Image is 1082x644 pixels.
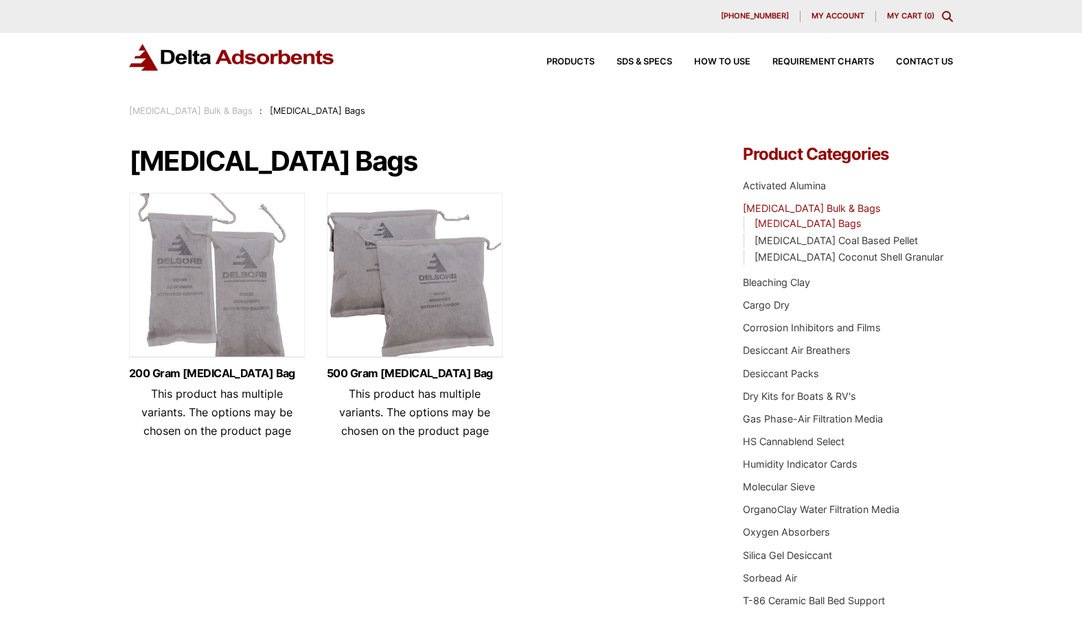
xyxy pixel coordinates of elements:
[260,106,262,116] span: :
[129,368,305,379] a: 200 Gram [MEDICAL_DATA] Bag
[755,217,862,229] a: [MEDICAL_DATA] Bags
[772,58,874,67] span: Requirement Charts
[743,458,857,470] a: Humidity Indicator Cards
[617,58,672,67] span: SDS & SPECS
[743,390,856,402] a: Dry Kits for Boats & RV's
[942,11,953,22] div: Toggle Modal Content
[887,11,934,21] a: My Cart (0)
[595,58,672,67] a: SDS & SPECS
[743,549,832,561] a: Silica Gel Desiccant
[755,251,943,263] a: [MEDICAL_DATA] Coconut Shell Granular
[710,11,801,22] a: [PHONE_NUMBER]
[743,322,881,333] a: Corrosion Inhibitors and Films
[743,202,881,214] a: [MEDICAL_DATA] Bulk & Bags
[546,58,595,67] span: Products
[743,146,953,163] h4: Product Categories
[874,58,953,67] a: Contact Us
[743,503,899,515] a: OrganoClay Water Filtration Media
[129,146,702,176] h1: [MEDICAL_DATA] Bags
[750,58,874,67] a: Requirement Charts
[672,58,750,67] a: How to Use
[743,526,830,538] a: Oxygen Absorbers
[743,436,844,447] a: HS Cannablend Select
[811,12,864,20] span: My account
[129,44,335,71] img: Delta Adsorbents
[694,58,750,67] span: How to Use
[755,235,918,246] a: [MEDICAL_DATA] Coal Based Pellet
[129,106,253,116] a: [MEDICAL_DATA] Bulk & Bags
[743,413,883,425] a: Gas Phase-Air Filtration Media
[327,368,503,379] a: 500 Gram [MEDICAL_DATA] Bag
[339,387,490,438] span: This product has multiple variants. The options may be chosen on the product page
[743,299,790,311] a: Cargo Dry
[141,387,292,438] span: This product has multiple variants. The options may be chosen on the product page
[743,481,815,492] a: Molecular Sieve
[743,344,851,356] a: Desiccant Air Breathers
[927,11,932,21] span: 0
[743,595,885,606] a: T-86 Ceramic Ball Bed Support
[743,368,819,379] a: Desiccant Packs
[743,276,810,288] a: Bleaching Clay
[721,12,789,20] span: [PHONE_NUMBER]
[743,572,797,584] a: Sorbead Air
[801,11,876,22] a: My account
[525,58,595,67] a: Products
[896,58,953,67] span: Contact Us
[743,180,826,191] a: Activated Alumina
[270,106,365,116] span: [MEDICAL_DATA] Bags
